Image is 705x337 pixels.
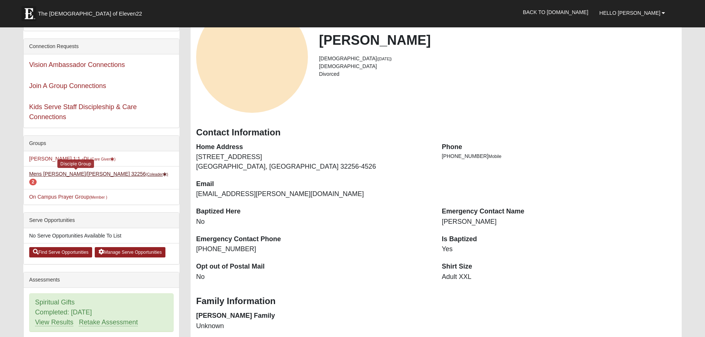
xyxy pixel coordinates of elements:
dt: Email [196,179,431,189]
dt: Is Baptized [442,235,677,244]
a: Retake Assessment [79,319,138,326]
dt: Phone [442,142,677,152]
small: (Coleader ) [146,172,168,176]
a: Find Serve Opportunities [29,247,93,257]
a: Mens [PERSON_NAME]/[PERSON_NAME] 32256(Coleader) 2 [29,171,168,185]
a: Back to [DOMAIN_NAME] [517,3,594,21]
div: Spiritual Gifts Completed: [DATE] [30,294,173,331]
a: Manage Serve Opportunities [95,247,165,257]
dd: [PERSON_NAME] [442,217,677,227]
span: Hello [PERSON_NAME] [600,10,661,16]
small: (Care Giver ) [90,157,116,161]
dt: [PERSON_NAME] Family [196,311,431,321]
a: Vision Ambassador Connections [29,61,125,68]
dd: Unknown [196,321,431,331]
a: View Results [35,319,74,326]
dd: No [196,272,431,282]
a: Join A Group Connections [29,82,106,90]
small: (Member ) [89,195,107,199]
h2: [PERSON_NAME] [319,32,676,48]
dd: No [196,217,431,227]
h3: Family Information [196,296,676,307]
span: number of pending members [29,179,37,185]
dd: [PHONE_NUMBER] [196,245,431,254]
small: ([DATE]) [377,57,392,61]
dt: Home Address [196,142,431,152]
h3: Contact Information [196,127,676,138]
dd: [STREET_ADDRESS] [GEOGRAPHIC_DATA], [GEOGRAPHIC_DATA] 32256-4526 [196,152,431,171]
dt: Opt out of Postal Mail [196,262,431,272]
dt: Shirt Size [442,262,677,272]
dd: Adult XXL [442,272,677,282]
li: [DEMOGRAPHIC_DATA] [319,55,676,63]
span: The [DEMOGRAPHIC_DATA] of Eleven22 [38,10,142,17]
li: [PHONE_NUMBER] [442,152,677,160]
div: Assessments [24,272,179,288]
li: [DEMOGRAPHIC_DATA] [319,63,676,70]
img: Eleven22 logo [21,6,36,21]
a: The [DEMOGRAPHIC_DATA] of Eleven22 [18,3,166,21]
li: No Serve Opportunities Available To List [24,228,179,243]
a: Hello [PERSON_NAME] [594,4,671,22]
div: Connection Requests [24,39,179,54]
div: Groups [24,136,179,151]
div: Serve Opportunities [24,213,179,228]
a: On Campus Prayer Group(Member ) [29,194,107,200]
a: View Fullsize Photo [196,1,308,113]
div: Disciple Group [57,159,94,168]
dt: Emergency Contact Phone [196,235,431,244]
dt: Emergency Contact Name [442,207,677,216]
span: Mobile [489,154,501,159]
a: [PERSON_NAME] 1:1 -DI,(Care Giver) [29,156,116,162]
a: Kids Serve Staff Discipleship & Care Connections [29,103,137,121]
dd: [EMAIL_ADDRESS][PERSON_NAME][DOMAIN_NAME] [196,189,431,199]
dt: Baptized Here [196,207,431,216]
dd: Yes [442,245,677,254]
li: Divorced [319,70,676,78]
